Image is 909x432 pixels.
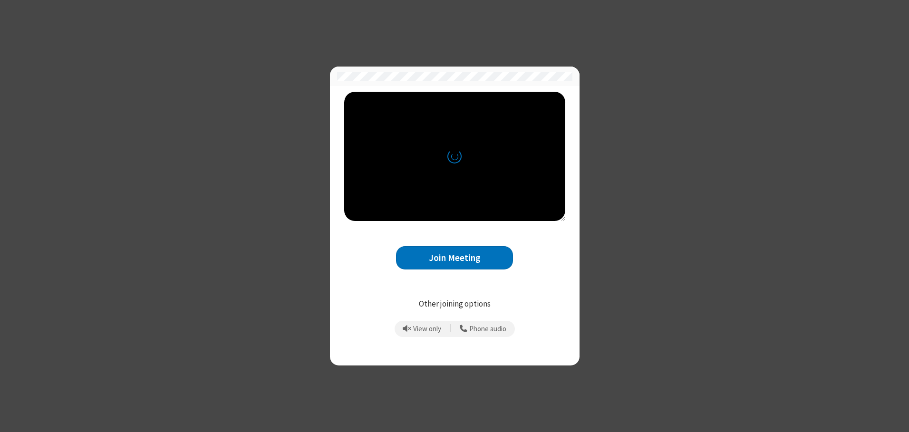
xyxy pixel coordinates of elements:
button: Join Meeting [396,246,513,269]
span: View only [413,325,441,333]
button: Prevent echo when there is already an active mic and speaker in the room. [399,321,445,337]
span: Phone audio [469,325,506,333]
p: Other joining options [344,298,565,310]
button: Use your phone for mic and speaker while you view the meeting on this device. [456,321,510,337]
span: | [450,322,452,336]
